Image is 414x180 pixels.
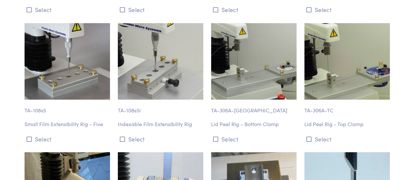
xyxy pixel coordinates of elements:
button: Select [211,134,297,144]
p: Small Film Extensibility Rig - Five [25,120,110,128]
button: Select [25,4,110,15]
img: ta-306a-bc.jpg [304,23,390,100]
button: Select [304,4,390,15]
p: TA-108s5i [118,100,203,115]
img: ta-306a-tc.jpg [211,23,297,100]
button: Select [304,134,390,144]
p: Indexable Film Extensibility Rig [118,120,203,128]
button: Select [118,134,203,144]
p: TA-108s5 [25,100,110,115]
p: TA-306A-[GEOGRAPHIC_DATA] [211,100,297,115]
button: Select [211,4,297,15]
button: Select [118,4,203,15]
img: ta-108s5_film-extensibility-rig_2.jpg [25,23,110,100]
p: TA-306A-TC [304,100,390,115]
button: Select [25,134,110,144]
p: Lid Peel Rig - Bottom Clamp [211,120,297,128]
img: ta-108s-5i.jpg [118,23,203,100]
p: Lid Peel Rig - Top Clamp [304,120,390,128]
